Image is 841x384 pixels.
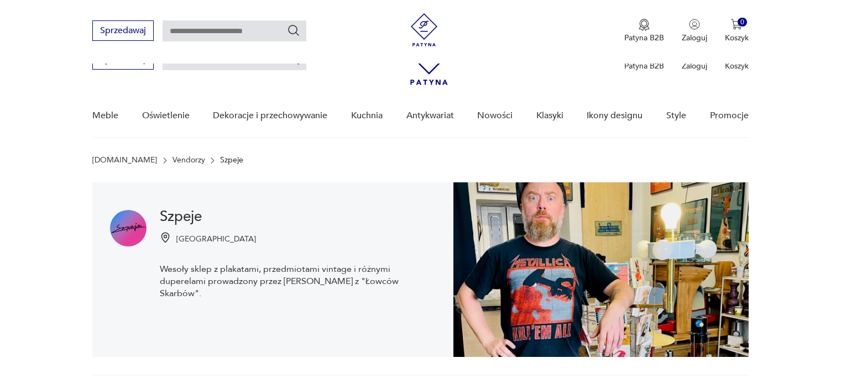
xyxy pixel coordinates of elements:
button: Sprzedawaj [92,20,154,41]
p: Koszyk [725,61,749,71]
a: Dekoracje i przechowywanie [213,94,327,137]
button: 0Koszyk [725,19,749,43]
img: Szpeje [453,182,749,357]
img: Ikona koszyka [731,19,742,30]
h1: Szpeje [160,210,436,223]
img: Ikona medalu [639,19,650,31]
img: Ikonka użytkownika [689,19,700,30]
p: Patyna B2B [624,61,664,71]
p: Zaloguj [682,61,707,71]
a: Sprzedawaj [92,56,154,64]
p: Zaloguj [682,33,707,43]
a: Kuchnia [351,94,383,137]
p: Wesoły sklep z plakatami, przedmiotami vintage i różnymi duperelami prowadzony przez [PERSON_NAME... [160,263,436,299]
p: [GEOGRAPHIC_DATA] [176,234,256,244]
img: Patyna - sklep z meblami i dekoracjami vintage [408,13,441,46]
img: Ikonka pinezki mapy [160,232,171,243]
img: Szpeje [110,210,147,246]
a: Nowości [477,94,513,137]
a: Ikona medaluPatyna B2B [624,19,664,43]
button: Szukaj [287,24,300,37]
a: Ikony designu [587,94,642,137]
a: Klasyki [536,94,563,137]
a: Style [666,94,686,137]
p: Koszyk [725,33,749,43]
a: Vendorzy [173,156,205,165]
p: Patyna B2B [624,33,664,43]
a: [DOMAIN_NAME] [92,156,157,165]
a: Antykwariat [406,94,454,137]
a: Oświetlenie [142,94,190,137]
p: Szpeje [220,156,243,165]
button: Patyna B2B [624,19,664,43]
div: 0 [738,18,747,27]
a: Promocje [710,94,749,137]
button: Zaloguj [682,19,707,43]
a: Sprzedawaj [92,28,154,35]
a: Meble [92,94,118,137]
